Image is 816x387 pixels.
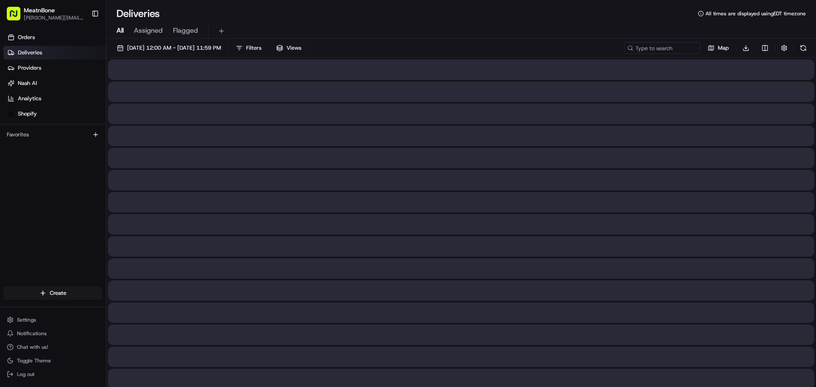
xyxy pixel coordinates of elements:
button: [PERSON_NAME][EMAIL_ADDRESS][DOMAIN_NAME] [24,14,85,21]
span: Analytics [18,95,41,102]
span: Chat with us! [17,344,48,350]
span: Log out [17,371,34,378]
span: Deliveries [18,49,42,56]
span: Notifications [17,330,47,337]
a: Nash AI [3,76,106,90]
input: Type to search [624,42,700,54]
span: All [116,25,124,36]
button: Create [3,286,102,300]
span: Flagged [173,25,198,36]
span: Assigned [134,25,163,36]
button: Settings [3,314,102,326]
button: Toggle Theme [3,355,102,367]
span: Orders [18,34,35,41]
a: Orders [3,31,106,44]
span: All times are displayed using EDT timezone [705,10,806,17]
button: Views [272,42,305,54]
img: Shopify logo [8,110,14,117]
span: Providers [18,64,41,72]
button: Filters [232,42,265,54]
span: Shopify [18,110,37,118]
button: Log out [3,368,102,380]
span: Create [50,289,66,297]
button: MeatnBone[PERSON_NAME][EMAIL_ADDRESS][DOMAIN_NAME] [3,3,88,24]
a: Providers [3,61,106,75]
span: [DATE] 12:00 AM - [DATE] 11:59 PM [127,44,221,52]
button: MeatnBone [24,6,55,14]
button: Refresh [797,42,809,54]
span: Nash AI [18,79,37,87]
button: Notifications [3,328,102,339]
span: Map [718,44,729,52]
button: [DATE] 12:00 AM - [DATE] 11:59 PM [113,42,225,54]
a: Analytics [3,92,106,105]
button: Map [704,42,733,54]
h1: Deliveries [116,7,160,20]
span: Filters [246,44,261,52]
span: Toggle Theme [17,357,51,364]
a: Shopify [3,107,106,121]
button: Chat with us! [3,341,102,353]
span: Views [286,44,301,52]
a: Deliveries [3,46,106,59]
span: Settings [17,316,36,323]
div: Favorites [3,128,102,141]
